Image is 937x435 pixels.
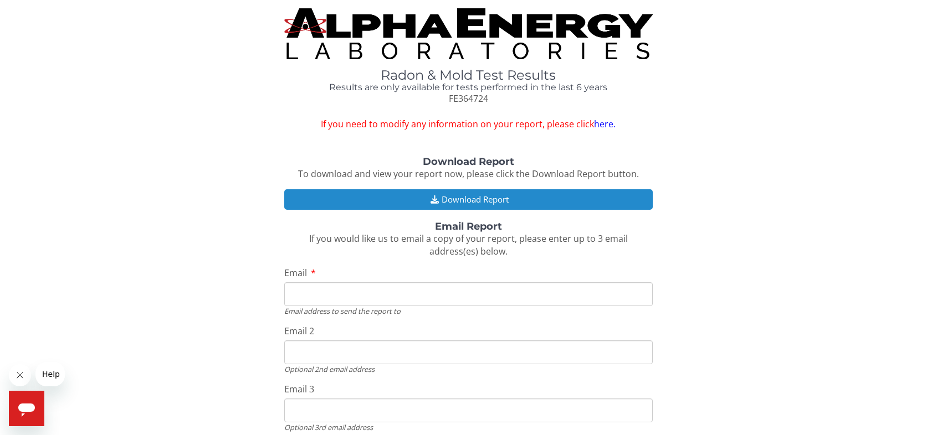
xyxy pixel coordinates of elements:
[9,364,31,386] iframe: Close message
[9,391,44,426] iframe: Button to launch messaging window
[449,92,488,105] span: FE364724
[284,383,314,395] span: Email 3
[423,156,514,168] strong: Download Report
[284,8,652,59] img: TightCrop.jpg
[298,168,639,180] span: To download and view your report now, please click the Download Report button.
[309,232,628,257] span: If you would like us to email a copy of your report, please enter up to 3 email address(es) below.
[284,68,652,82] h1: Radon & Mold Test Results
[435,220,502,232] strong: Email Report
[284,422,652,432] div: Optional 3rd email address
[284,189,652,210] button: Download Report
[284,118,652,131] span: If you need to modify any information on your report, please click
[35,362,65,386] iframe: Message from company
[284,306,652,316] div: Email address to send the report to
[284,325,314,337] span: Email 2
[284,267,307,279] span: Email
[594,118,616,130] a: here.
[284,82,652,92] h4: Results are only available for tests performed in the last 6 years
[284,364,652,374] div: Optional 2nd email address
